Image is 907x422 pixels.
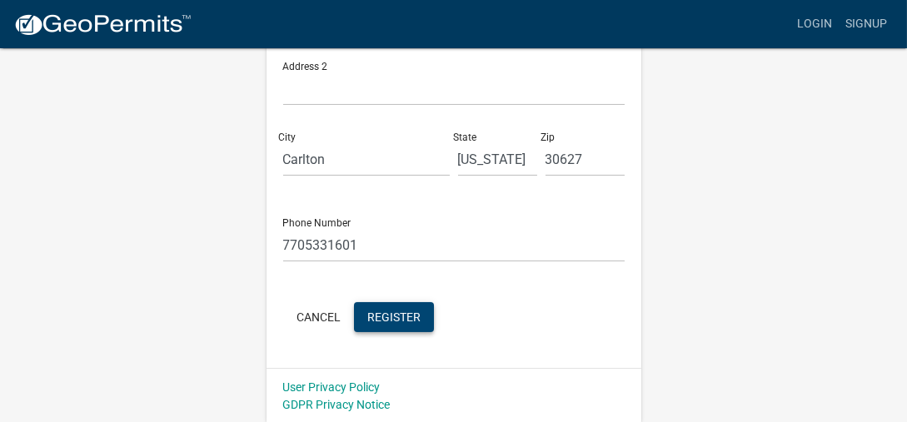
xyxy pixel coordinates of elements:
[367,310,421,323] span: Register
[283,380,381,394] a: User Privacy Policy
[283,302,354,332] button: Cancel
[790,8,839,40] a: Login
[283,398,391,411] a: GDPR Privacy Notice
[839,8,894,40] a: Signup
[354,302,434,332] button: Register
